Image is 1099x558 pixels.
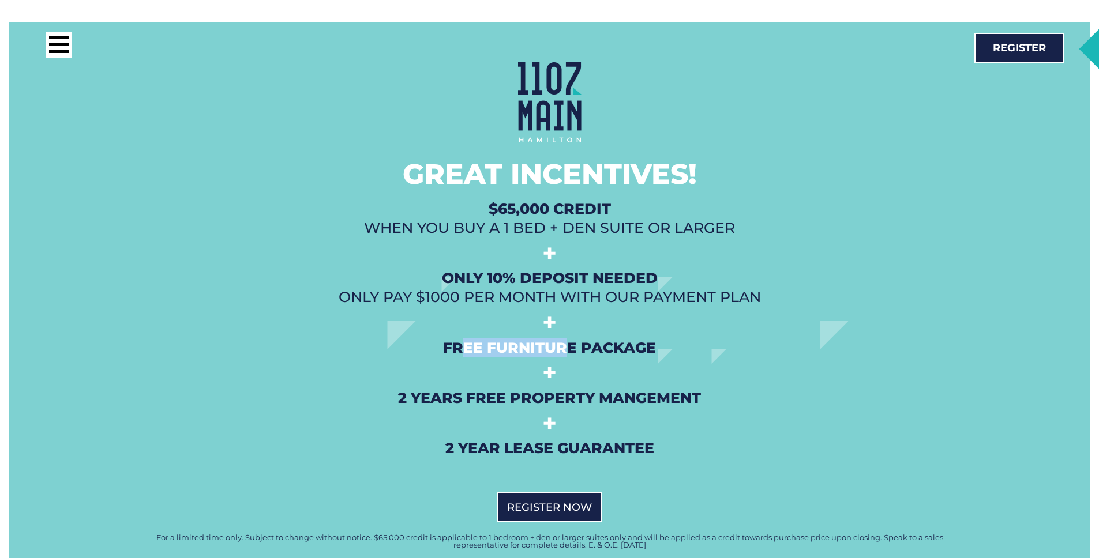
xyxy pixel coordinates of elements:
[143,357,957,389] h2: +
[143,408,957,439] h2: +
[143,199,957,237] h2: when you buy a 1 Bed + Den Suite or Larger
[143,338,957,357] h2: Free Furniture Package
[507,502,592,512] span: REgister Now
[143,165,957,182] h2: Great Incentives!
[143,269,957,307] h2: Only pay $1000 per month with our payment plan
[137,534,962,549] p: For a limited time only. Subject to change without notice. $65,000 credit is applicable to 1 bedr...
[143,307,957,338] h2: +
[143,439,957,458] h2: 2 Year Lease Guarantee
[143,237,957,269] h2: +
[497,492,602,522] a: REgister Now
[143,389,957,408] h2: 2 Years Free Property Mangement
[974,33,1064,63] a: Register
[993,43,1046,53] span: Register
[489,200,611,217] span: $65,000 Credit
[442,269,658,286] span: Only 10% Deposit Needed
